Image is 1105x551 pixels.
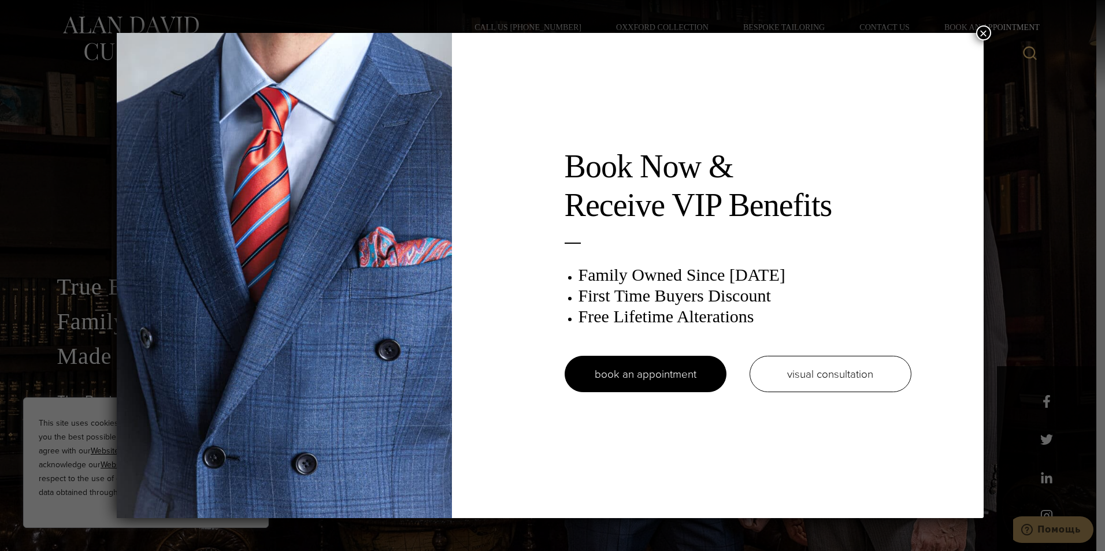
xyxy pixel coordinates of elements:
[579,285,911,306] h3: First Time Buyers Discount
[565,356,726,392] a: book an appointment
[579,265,911,285] h3: Family Owned Since [DATE]
[565,147,911,225] h2: Book Now & Receive VIP Benefits
[976,25,991,40] button: Close
[750,356,911,392] a: visual consultation
[579,306,911,327] h3: Free Lifetime Alterations
[24,8,68,18] span: Помощь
